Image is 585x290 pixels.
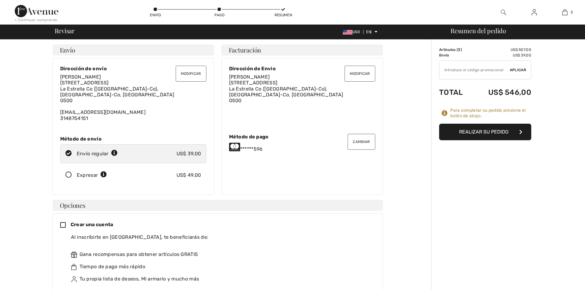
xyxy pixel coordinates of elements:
font: Expresar [77,172,98,178]
font: Método de envío [60,136,102,142]
a: 3 [550,9,580,16]
font: Pago [214,13,224,17]
font: US$ 49,00 [177,172,201,178]
font: Tiempo de pago más rápido [80,264,146,269]
font: Resumen del pedido [450,26,506,35]
font: La Estrella Co ([GEOGRAPHIC_DATA]-Co), [GEOGRAPHIC_DATA]-Co, [GEOGRAPHIC_DATA] [60,86,174,98]
font: Dirección de envío [60,66,107,72]
font: 3 [458,48,460,52]
font: Envío [150,13,161,17]
font: US$ 507,00 [511,48,531,52]
font: Para completar su pedido presione el botón de abajo. [450,108,525,118]
input: Código promocional [439,61,510,79]
font: 3 [571,10,573,14]
font: Al inscribirte en [GEOGRAPHIC_DATA], te beneficiarás de: [71,234,209,240]
font: US$ 39,00 [177,151,201,157]
img: Avenida 1ère [15,5,58,17]
button: Modificar [176,66,206,82]
font: [PERSON_NAME] [229,74,270,80]
img: Mi información [532,9,537,16]
img: ownWishlist.svg [71,276,77,282]
font: Facturación [229,46,261,54]
font: Modificar [350,72,370,76]
button: Modificar [345,66,375,82]
font: US$ 546,00 [488,88,531,97]
font: [EMAIL_ADDRESS][DOMAIN_NAME] [60,109,146,115]
font: 0500 [60,98,73,103]
img: dólar estadounidense [343,30,353,35]
font: Modificar [181,72,201,76]
font: Aplicar [510,68,526,72]
font: Método de pago [229,134,269,140]
button: Realizar su pedido [439,124,531,140]
font: Revisar [55,26,75,35]
font: Crear una cuenta [71,222,113,227]
font: 3148754151 [60,115,88,121]
font: [PERSON_NAME] [60,74,101,80]
img: rewards.svg [71,252,77,258]
font: Envío regular [77,151,109,157]
font: < Continuar comprando [15,18,57,22]
font: Envío [439,53,449,57]
font: Cambiar [353,140,370,144]
font: [STREET_ADDRESS] [229,80,278,86]
font: Envío [60,46,75,54]
img: faster.svg [71,264,77,270]
font: Resumen [275,13,292,17]
font: EN [366,30,371,34]
font: [STREET_ADDRESS] [60,80,109,86]
img: buscar en el sitio web [501,9,506,16]
font: La Estrella Co ([GEOGRAPHIC_DATA]-Co), [GEOGRAPHIC_DATA]-Co, [GEOGRAPHIC_DATA] [229,86,343,98]
a: Iniciar sesión [527,9,542,16]
font: Artículos ( [439,48,458,52]
font: USD [353,30,360,34]
font: Tu propia lista de deseos, Mi armario y mucho más [80,276,199,282]
font: Realizar su pedido [459,129,509,135]
font: ) [461,48,462,52]
font: Total [439,88,463,97]
font: US$ 39,00 [513,53,531,57]
font: 0500 [229,98,242,103]
img: Mi bolso [562,9,567,16]
font: Gana recompensas para obtener artículos GRATIS [80,251,198,257]
font: Opciones [60,201,85,209]
button: Cambiar [348,134,375,150]
font: Dirección de Envio [229,66,276,72]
